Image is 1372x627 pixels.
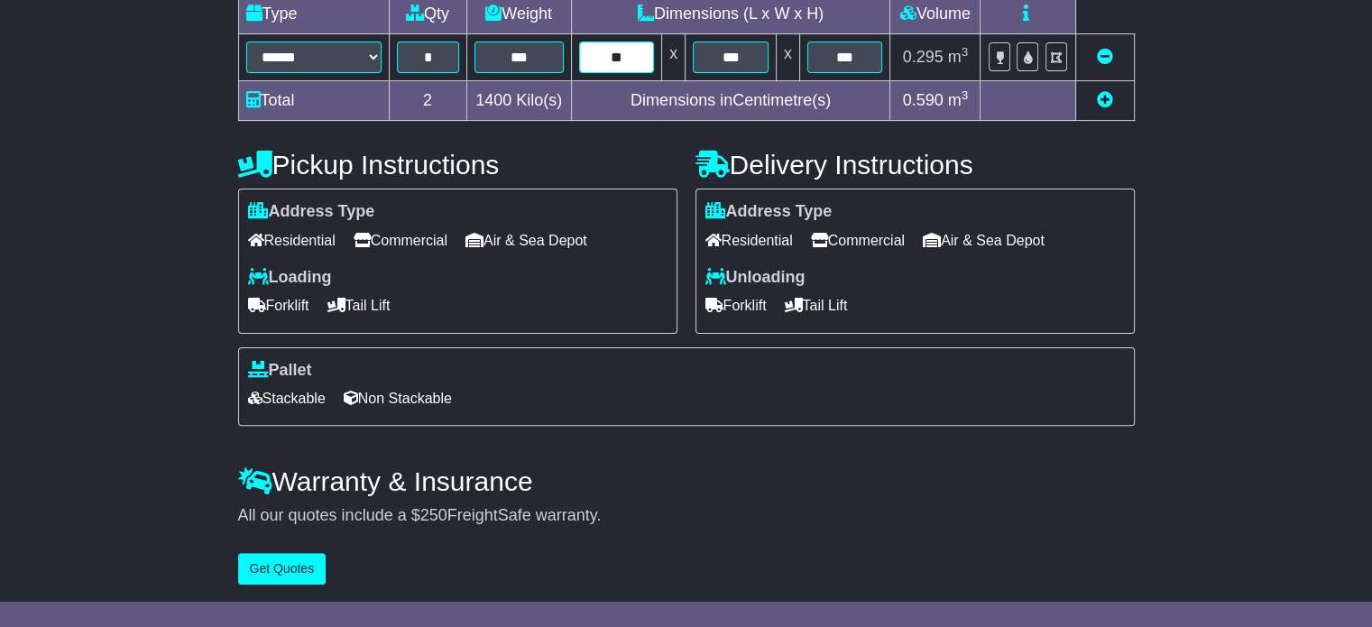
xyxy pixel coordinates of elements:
[705,291,767,319] span: Forklift
[695,150,1135,180] h4: Delivery Instructions
[238,150,677,180] h4: Pickup Instructions
[948,48,969,66] span: m
[662,34,686,81] td: x
[238,466,1135,496] h4: Warranty & Insurance
[248,226,336,254] span: Residential
[327,291,391,319] span: Tail Lift
[705,202,833,222] label: Address Type
[248,268,332,288] label: Loading
[1097,91,1113,109] a: Add new item
[248,291,309,319] span: Forklift
[705,268,806,288] label: Unloading
[248,384,326,412] span: Stackable
[1097,48,1113,66] a: Remove this item
[962,45,969,59] sup: 3
[923,226,1045,254] span: Air & Sea Depot
[705,226,793,254] span: Residential
[354,226,447,254] span: Commercial
[238,506,1135,526] div: All our quotes include a $ FreightSafe warranty.
[948,91,969,109] span: m
[903,91,944,109] span: 0.590
[465,226,587,254] span: Air & Sea Depot
[475,91,511,109] span: 1400
[248,202,375,222] label: Address Type
[903,48,944,66] span: 0.295
[776,34,799,81] td: x
[389,81,466,121] td: 2
[248,361,312,381] label: Pallet
[466,81,571,121] td: Kilo(s)
[785,291,848,319] span: Tail Lift
[420,506,447,524] span: 250
[238,553,327,585] button: Get Quotes
[238,81,389,121] td: Total
[962,88,969,102] sup: 3
[571,81,890,121] td: Dimensions in Centimetre(s)
[344,384,452,412] span: Non Stackable
[811,226,905,254] span: Commercial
